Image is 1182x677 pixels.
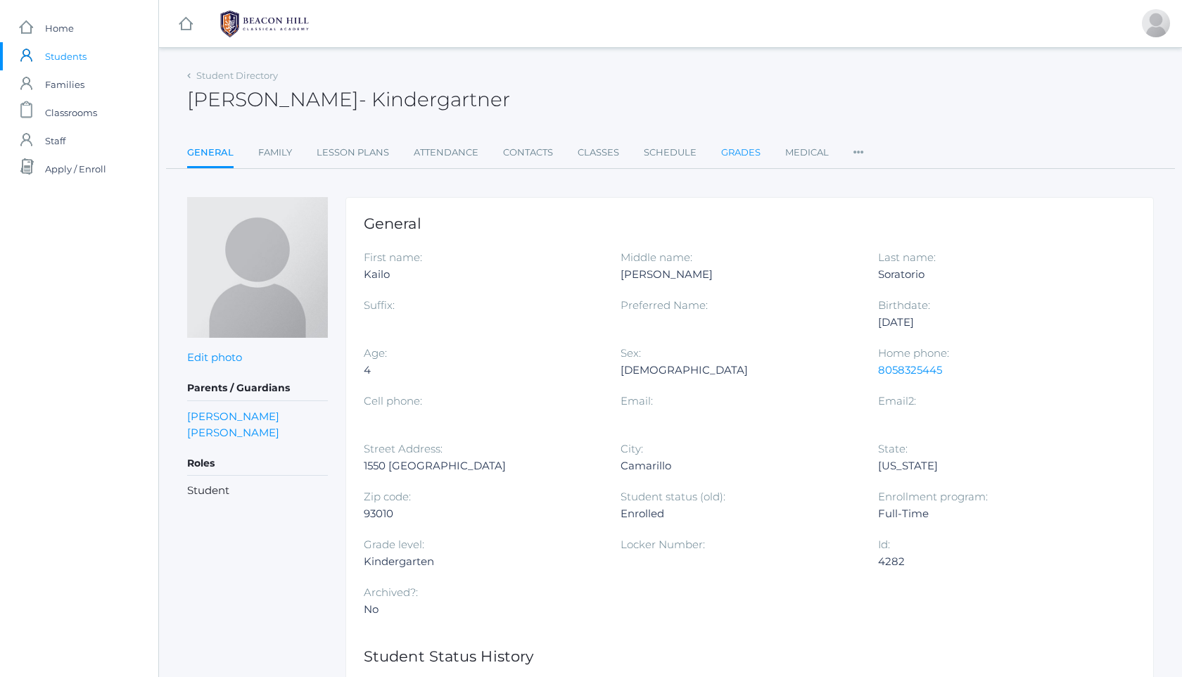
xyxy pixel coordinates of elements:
[317,139,389,167] a: Lesson Plans
[878,363,942,377] a: 8058325445
[878,505,1114,522] div: Full-Time
[414,139,478,167] a: Attendance
[621,362,856,379] div: [DEMOGRAPHIC_DATA]
[878,553,1114,570] div: 4282
[578,139,619,167] a: Classes
[364,553,599,570] div: Kindergarten
[45,99,97,127] span: Classrooms
[364,457,599,474] div: 1550 [GEOGRAPHIC_DATA]
[364,362,599,379] div: 4
[364,505,599,522] div: 93010
[45,127,65,155] span: Staff
[621,538,705,551] label: Locker Number:
[45,14,74,42] span: Home
[45,42,87,70] span: Students
[621,490,725,503] label: Student status (old):
[212,6,317,42] img: BHCALogos-05-308ed15e86a5a0abce9b8dd61676a3503ac9727e845dece92d48e8588c001991.png
[878,266,1114,283] div: Soratorio
[364,442,443,455] label: Street Address:
[878,314,1114,331] div: [DATE]
[364,490,411,503] label: Zip code:
[364,215,1136,232] h1: General
[364,586,418,599] label: Archived?:
[364,266,599,283] div: Kailo
[878,490,988,503] label: Enrollment program:
[187,483,328,499] li: Student
[644,139,697,167] a: Schedule
[187,452,328,476] h5: Roles
[187,139,234,169] a: General
[364,298,395,312] label: Suffix:
[364,251,422,264] label: First name:
[621,442,643,455] label: City:
[187,89,510,110] h2: [PERSON_NAME]
[364,346,387,360] label: Age:
[258,139,292,167] a: Family
[364,394,422,407] label: Cell phone:
[878,251,936,264] label: Last name:
[359,87,510,111] span: - Kindergartner
[45,155,106,183] span: Apply / Enroll
[878,442,908,455] label: State:
[785,139,829,167] a: Medical
[187,350,242,364] a: Edit photo
[621,457,856,474] div: Camarillo
[721,139,761,167] a: Grades
[187,408,279,424] a: [PERSON_NAME]
[878,298,930,312] label: Birthdate:
[621,505,856,522] div: Enrolled
[187,197,328,338] img: Kailo Soratorio
[1142,9,1170,37] div: Lew Soratorio
[621,266,856,283] div: [PERSON_NAME]
[621,346,641,360] label: Sex:
[878,538,890,551] label: Id:
[187,424,279,441] a: [PERSON_NAME]
[364,648,1136,664] h1: Student Status History
[621,298,708,312] label: Preferred Name:
[364,601,599,618] div: No
[621,251,692,264] label: Middle name:
[878,457,1114,474] div: [US_STATE]
[503,139,553,167] a: Contacts
[878,346,949,360] label: Home phone:
[621,394,653,407] label: Email:
[364,538,424,551] label: Grade level:
[196,70,278,81] a: Student Directory
[187,377,328,400] h5: Parents / Guardians
[878,394,916,407] label: Email2:
[45,70,84,99] span: Families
